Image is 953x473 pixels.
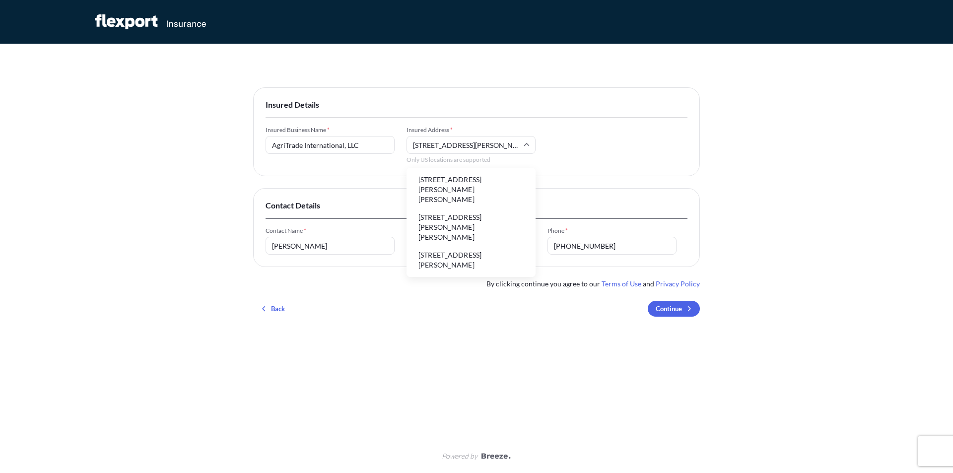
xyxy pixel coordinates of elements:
input: Enter full name [266,237,395,255]
span: Insured Details [266,100,687,110]
li: [STREET_ADDRESS][PERSON_NAME] [410,247,532,273]
span: Contact Details [266,201,687,210]
span: Insured Business Name [266,126,395,134]
li: [STREET_ADDRESS][PERSON_NAME][PERSON_NAME] [410,209,532,245]
span: Only US locations are supported [407,156,536,164]
a: Privacy Policy [656,279,700,288]
span: Powered by [442,451,477,461]
input: Enter full address [407,136,536,154]
a: Terms of Use [602,279,641,288]
li: [STREET_ADDRESS][PERSON_NAME][PERSON_NAME] [410,172,532,207]
button: Continue [648,301,700,317]
span: By clicking continue you agree to our and [486,279,700,289]
span: Insured Address [407,126,536,134]
button: Back [253,301,293,317]
span: Phone [547,227,677,235]
li: [STREET_ADDRESS][PERSON_NAME] [410,275,532,301]
p: Back [271,304,285,314]
p: Continue [656,304,682,314]
input: Enter full name [266,136,395,154]
span: Contact Name [266,227,395,235]
input: +1 (111) 111-111 [547,237,677,255]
